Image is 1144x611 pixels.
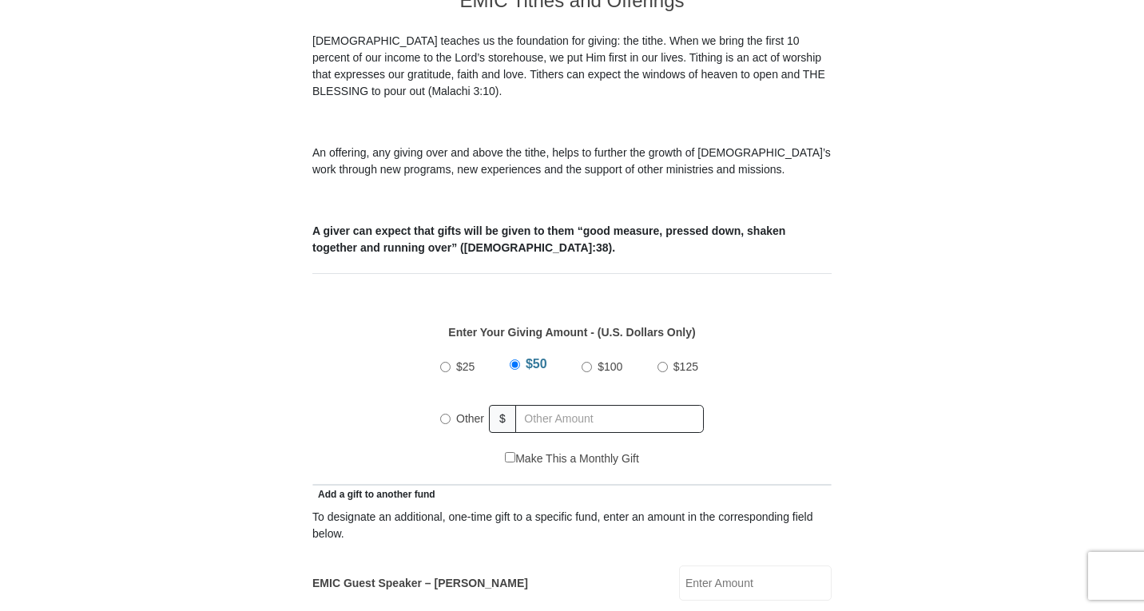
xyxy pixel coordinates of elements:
[312,33,832,100] p: [DEMOGRAPHIC_DATA] teaches us the foundation for giving: the tithe. When we bring the first 10 pe...
[312,509,832,542] div: To designate an additional, one-time gift to a specific fund, enter an amount in the correspondin...
[312,224,785,254] b: A giver can expect that gifts will be given to them “good measure, pressed down, shaken together ...
[515,405,704,433] input: Other Amount
[312,145,832,178] p: An offering, any giving over and above the tithe, helps to further the growth of [DEMOGRAPHIC_DAT...
[448,326,695,339] strong: Enter Your Giving Amount - (U.S. Dollars Only)
[673,360,698,373] span: $125
[456,360,475,373] span: $25
[679,565,832,601] input: Enter Amount
[489,405,516,433] span: $
[505,452,515,462] input: Make This a Monthly Gift
[456,412,484,425] span: Other
[505,450,639,467] label: Make This a Monthly Gift
[526,357,547,371] span: $50
[598,360,622,373] span: $100
[312,489,435,500] span: Add a gift to another fund
[312,575,528,592] label: EMIC Guest Speaker – [PERSON_NAME]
